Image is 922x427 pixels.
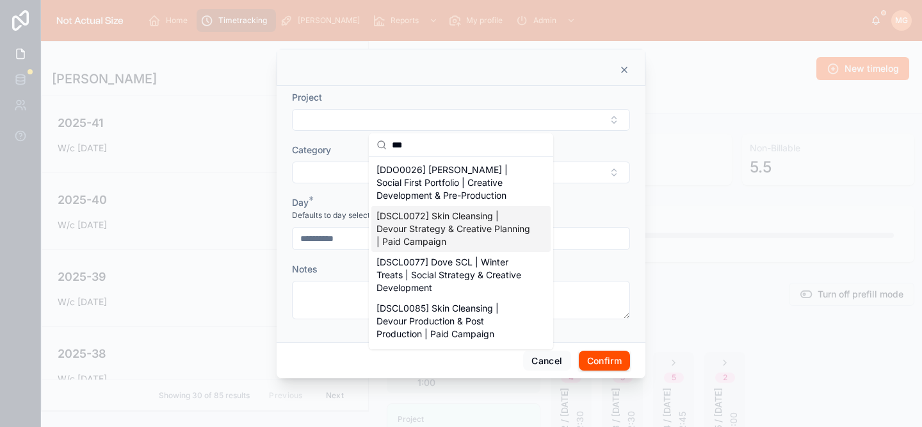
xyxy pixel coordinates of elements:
span: Project [292,92,322,103]
span: Day [292,197,309,208]
div: Suggestions [369,157,553,349]
span: [DSCL0072] Skin Cleansing | Devour Strategy & Creative Planning | Paid Campaign [376,210,530,248]
span: [NAS007] NAS New Business Development [376,348,530,374]
span: [DSCL0085] Skin Cleansing | Devour Production & Post Production | Paid Campaign [376,302,530,340]
span: [DDO0026] [PERSON_NAME] | Social First Portfolio | Creative Development & Pre-Production [376,163,530,202]
span: Defaults to day selected in week [292,210,409,221]
button: Select Button [292,162,630,183]
button: Confirm [579,351,630,371]
button: Select Button [292,109,630,131]
span: [DSCL0077] Dove SCL | Winter Treats | Social Strategy & Creative Development [376,256,530,294]
span: Category [292,144,331,155]
span: Notes [292,264,318,274]
button: Cancel [523,351,570,371]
